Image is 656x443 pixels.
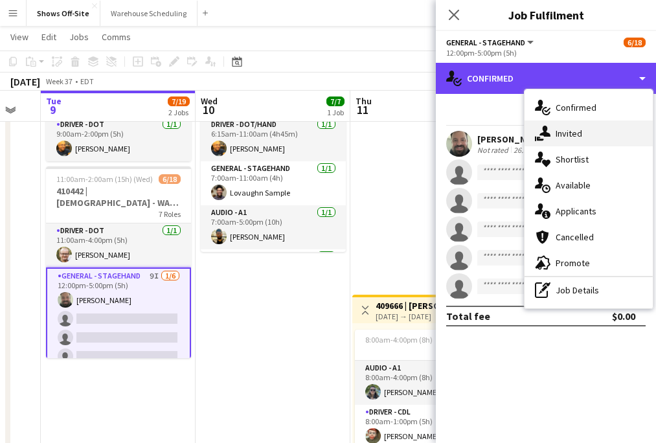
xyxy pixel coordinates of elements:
app-card-role: General - Stagehand9I1/612:00pm-5:00pm (5h)[PERSON_NAME] [46,267,191,408]
div: Not rated [477,145,511,155]
span: Cancelled [556,231,594,243]
span: Tue [46,95,62,107]
app-card-role: Audio - A11/18:00am-4:00pm (8h)[PERSON_NAME] [355,361,500,405]
div: Confirmed [436,63,656,94]
span: Week 37 [43,76,75,86]
button: Shows Off-Site [27,1,100,26]
span: Jobs [69,31,89,43]
span: 11 [354,102,372,117]
div: [DATE] [10,75,40,88]
div: 1 Job [327,108,344,117]
a: Jobs [64,28,94,45]
button: General - Stagehand [446,38,536,47]
span: 7/19 [168,97,190,106]
span: Applicants [556,205,596,217]
app-card-role: Video - TD/ Show Caller1/1 [201,249,346,293]
div: EDT [80,76,94,86]
div: 12:00pm-5:00pm (5h) [446,48,646,58]
span: Available [556,179,591,191]
span: 11:00am-2:00am (15h) (Wed) [56,174,153,184]
span: Thu [356,95,372,107]
app-card-role: Driver - DOT1/111:00am-4:00pm (5h)[PERSON_NAME] [46,223,191,267]
span: Confirmed [556,102,596,113]
span: 8:00am-4:00pm (8h) [365,335,433,345]
span: 10 [199,102,218,117]
span: Comms [102,31,131,43]
span: Shortlist [556,153,589,165]
span: Invited [556,128,582,139]
app-card-role: General - Stagehand1/17:00am-11:00am (4h)Lovaughn Sample [201,161,346,205]
div: Total fee [446,310,490,323]
div: [PERSON_NAME] [477,133,546,145]
span: View [10,31,28,43]
span: 6/18 [159,174,181,184]
span: Edit [41,31,56,43]
span: 7 Roles [159,209,181,219]
span: 9 [44,102,62,117]
div: $0.00 [612,310,635,323]
a: View [5,28,34,45]
h3: 409666 | [PERSON_NAME] Event [376,300,472,312]
a: Comms [96,28,136,45]
h3: Job Fulfilment [436,6,656,23]
div: 26.33mi [511,145,542,155]
div: Job Details [525,277,653,303]
div: 2 Jobs [168,108,189,117]
span: Promote [556,257,590,269]
span: 6/18 [624,38,646,47]
app-job-card: 11:00am-2:00am (15h) (Wed)6/18410442 | [DEMOGRAPHIC_DATA] - WAVE College Ministry 20257 RolesDriv... [46,166,191,358]
app-card-role: Driver - DOT1/19:00am-2:00pm (5h)[PERSON_NAME] [46,117,191,161]
app-card-role: Driver - DOT/Hand1/16:15am-11:00am (4h45m)[PERSON_NAME] [201,117,346,161]
button: Warehouse Scheduling [100,1,198,26]
app-job-card: 6:15am-8:00pm (13h45m)7/7410265 | CarMax Business Quarterly Meeting7 RolesDriver - DOT/Hand1/16:1... [201,60,346,252]
h3: 410442 | [DEMOGRAPHIC_DATA] - WAVE College Ministry 2025 [46,185,191,209]
div: [DATE] → [DATE] [376,312,472,321]
span: 7/7 [326,97,345,106]
app-card-role: Audio - A11/17:00am-5:00pm (10h)[PERSON_NAME] [201,205,346,249]
span: General - Stagehand [446,38,525,47]
span: Wed [201,95,218,107]
a: Edit [36,28,62,45]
